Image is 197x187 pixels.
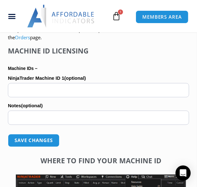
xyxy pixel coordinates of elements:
a: MEMBERS AREA [136,10,188,23]
h4: Machine ID Licensing [8,47,189,55]
span: 1 [118,9,123,15]
label: Notes [8,101,189,111]
a: Orders [15,34,30,41]
span: MEMBERS AREA [142,15,182,19]
span: (optional) [64,76,86,81]
img: LogoAI [27,5,95,28]
div: Menu Toggle [2,10,22,22]
span: (optional) [21,103,43,109]
a: 1 [102,7,130,25]
strong: Machine IDs – [8,66,37,71]
button: Save changes [8,134,59,147]
label: NinjaTrader Machine ID 1 [8,74,189,83]
h4: Where to find your Machine ID [16,157,186,165]
div: Open Intercom Messenger [175,165,191,181]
